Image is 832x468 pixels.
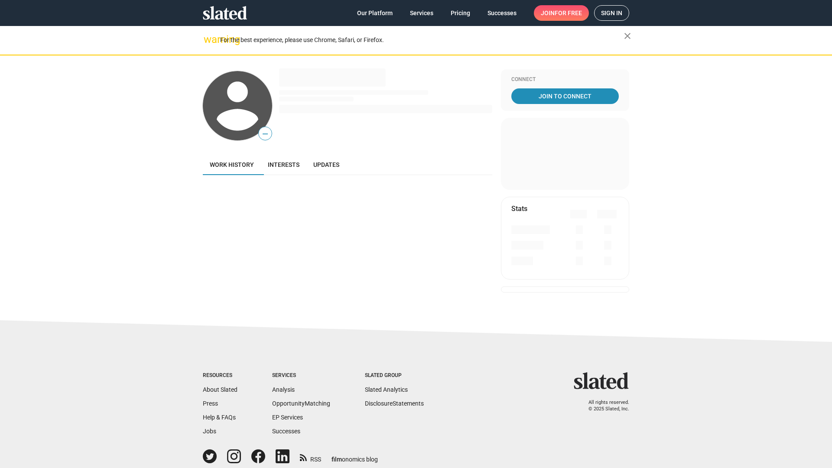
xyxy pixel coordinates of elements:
mat-card-title: Stats [511,204,527,213]
a: Services [403,5,440,21]
a: Jobs [203,428,216,435]
a: DisclosureStatements [365,400,424,407]
div: Slated Group [365,372,424,379]
span: Interests [268,161,299,168]
span: Sign in [601,6,622,20]
a: OpportunityMatching [272,400,330,407]
a: EP Services [272,414,303,421]
a: Our Platform [350,5,400,21]
span: Updates [313,161,339,168]
span: Join [541,5,582,21]
span: — [259,128,272,140]
div: Connect [511,76,619,83]
span: Work history [210,161,254,168]
span: Our Platform [357,5,393,21]
a: Interests [261,154,306,175]
a: Slated Analytics [365,386,408,393]
a: Help & FAQs [203,414,236,421]
a: Sign in [594,5,629,21]
div: Services [272,372,330,379]
a: Updates [306,154,346,175]
a: About Slated [203,386,237,393]
a: Successes [481,5,523,21]
a: Pricing [444,5,477,21]
a: Joinfor free [534,5,589,21]
span: Join To Connect [513,88,617,104]
span: Pricing [451,5,470,21]
a: Work history [203,154,261,175]
mat-icon: close [622,31,633,41]
span: Services [410,5,433,21]
a: RSS [300,450,321,464]
a: Successes [272,428,300,435]
div: Resources [203,372,237,379]
p: All rights reserved. © 2025 Slated, Inc. [579,400,629,412]
span: Successes [487,5,517,21]
span: film [331,456,342,463]
a: Join To Connect [511,88,619,104]
div: For the best experience, please use Chrome, Safari, or Firefox. [220,34,624,46]
a: filmonomics blog [331,448,378,464]
span: for free [555,5,582,21]
mat-icon: warning [204,34,214,45]
a: Press [203,400,218,407]
a: Analysis [272,386,295,393]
